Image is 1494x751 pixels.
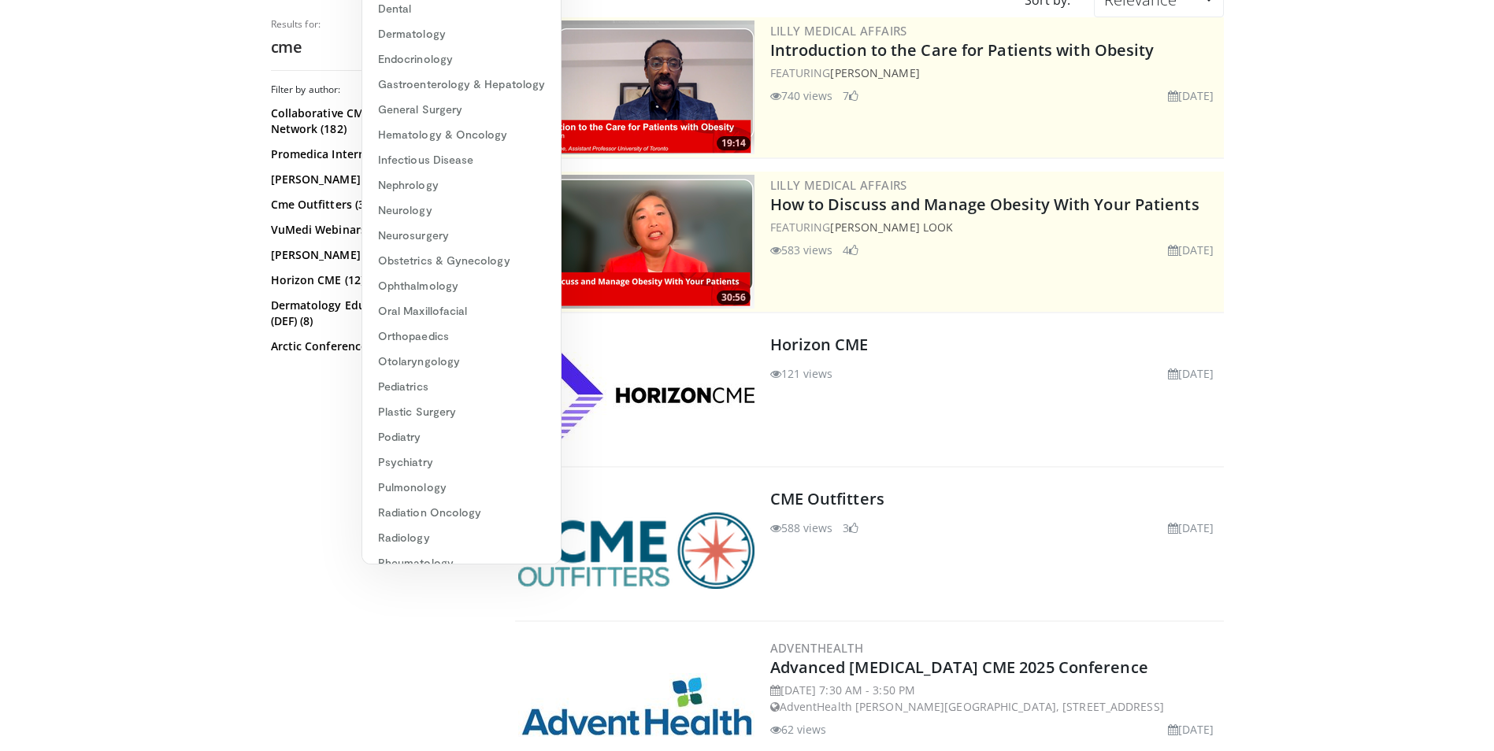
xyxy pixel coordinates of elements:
li: 740 views [770,87,833,104]
li: 4 [843,242,858,258]
a: [PERSON_NAME] [830,65,919,80]
a: Obstetrics & Gynecology [362,248,561,273]
div: FEATURING [770,219,1221,235]
p: Results for: [271,18,491,31]
a: Rheumatology [362,550,561,575]
a: Lilly Medical Affairs [770,177,907,193]
a: [PERSON_NAME] (19) [271,247,487,263]
a: Oral Maxillofacial [362,298,561,324]
li: 121 views [770,365,833,382]
a: Cme Outfitters (30) [271,197,487,213]
div: FEATURING [770,65,1221,81]
a: 30:56 [518,175,754,309]
img: acc2e291-ced4-4dd5-b17b-d06994da28f3.png.300x170_q85_crop-smart_upscale.png [518,20,754,154]
li: [DATE] [1168,87,1214,104]
li: 588 views [770,520,833,536]
a: Nephrology [362,172,561,198]
a: Neurosurgery [362,223,561,248]
span: 30:56 [717,290,751,305]
a: Podiatry [362,424,561,449]
a: Collaborative CME and Research Network (182) [271,105,487,137]
a: Arctic Conference (8) [271,339,487,354]
li: [DATE] [1168,242,1214,258]
a: [PERSON_NAME] Look [830,220,953,235]
li: 62 views [770,721,827,738]
li: 583 views [770,242,833,258]
a: Introduction to the Care for Patients with Obesity [770,39,1155,61]
li: 3 [843,520,858,536]
a: Neurology [362,198,561,223]
img: c98a6a29-1ea0-4bd5-8cf5-4d1e188984a7.png.300x170_q85_crop-smart_upscale.png [518,175,754,309]
li: [DATE] [1168,721,1214,738]
a: How to Discuss and Manage Obesity With Your Patients [770,194,1199,215]
a: Gastroenterology & Hepatology [362,72,561,97]
a: AdventHealth [770,640,864,656]
li: 7 [843,87,858,104]
img: Horizon CME [518,352,754,441]
a: Ophthalmology [362,273,561,298]
a: Plastic Surgery [362,399,561,424]
a: Lilly Medical Affairs [770,23,907,39]
a: Orthopaedics [362,324,561,349]
a: VuMedi Webinars (22) [271,222,487,238]
h3: Filter by author: [271,83,491,96]
a: CME Outfitters [770,488,884,509]
a: Horizon CME [770,334,869,355]
li: [DATE] [1168,365,1214,382]
a: Psychiatry [362,449,561,475]
span: 19:14 [717,136,751,150]
a: Infectious Disease [362,147,561,172]
a: Radiation Oncology [362,500,561,525]
a: 19:14 [518,20,754,154]
a: Otolaryngology [362,349,561,374]
img: 5c3c682d-da39-4b33-93a5-b3fb6ba9580b.jpg.300x170_q85_autocrop_double_scale_upscale_version-0.2.jpg [518,673,754,737]
div: [DATE] 7:30 AM - 3:50 PM AdventHealth [PERSON_NAME][GEOGRAPHIC_DATA], [STREET_ADDRESS] [770,682,1221,715]
h2: cme [271,37,491,57]
a: EVENT [518,673,754,737]
a: Promedica International CME (71) [271,146,487,162]
a: Dermatology [362,21,561,46]
a: Horizon CME (12) [271,272,487,288]
li: [DATE] [1168,520,1214,536]
a: Hematology & Oncology [362,122,561,147]
a: Pediatrics [362,374,561,399]
a: [PERSON_NAME] (44) [271,172,487,187]
a: General Surgery [362,97,561,122]
a: Advanced [MEDICAL_DATA] CME 2025 Conference [770,657,1148,678]
a: Dermatology Education Foundation (DEF) (8) [271,298,487,329]
a: Pulmonology [362,475,561,500]
img: CME Outfitters [518,512,754,589]
a: Radiology [362,525,561,550]
a: Endocrinology [362,46,561,72]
